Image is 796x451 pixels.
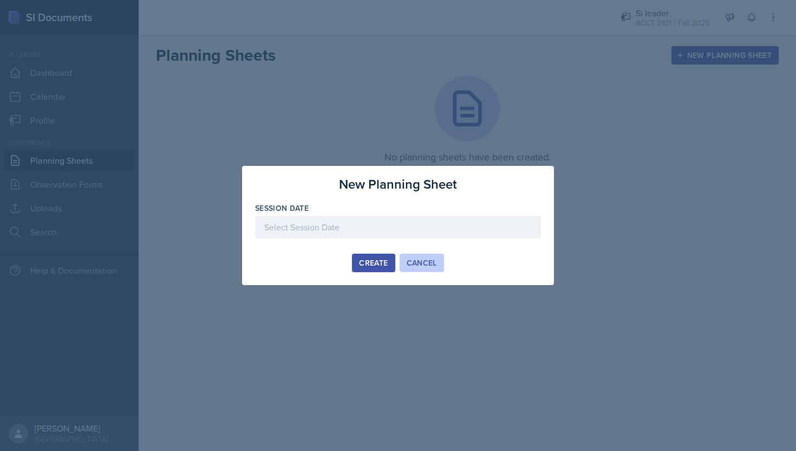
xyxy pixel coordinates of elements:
div: Create [359,259,388,267]
button: Create [352,254,395,272]
div: Cancel [407,259,437,267]
h3: New Planning Sheet [339,175,457,194]
button: Cancel [400,254,444,272]
label: Session Date [255,203,309,214]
